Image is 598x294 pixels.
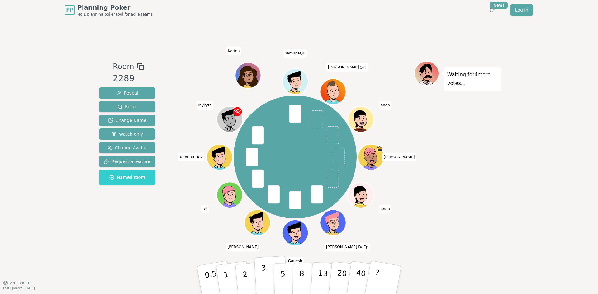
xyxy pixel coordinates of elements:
span: Last updated: [DATE] [3,287,35,290]
button: Click to change your avatar [321,79,345,104]
button: Request a feature [99,156,155,167]
p: Waiting for 4 more votes... [447,70,498,88]
span: Click to change your name [283,49,306,57]
span: Click to change your name [178,153,204,161]
span: Change Avatar [107,145,147,151]
span: Change Name [108,117,146,124]
span: Click to change your name [379,100,392,109]
span: Patrick is the host [377,145,383,152]
span: No.1 planning poker tool for agile teams [77,12,153,17]
span: Version 0.9.2 [9,281,33,286]
button: Named room [99,170,155,185]
span: Room [113,61,134,72]
span: Reveal [116,90,138,96]
span: Click to change your name [325,243,370,251]
span: Click to change your name [201,205,209,213]
button: New! [486,4,498,16]
button: Change Name [99,115,155,126]
button: Reveal [99,87,155,99]
span: Planning Poker [77,3,153,12]
span: Click to change your name [382,153,416,161]
span: Reset [117,104,137,110]
button: Change Avatar [99,142,155,153]
span: Click to change your name [226,46,241,55]
span: (you) [359,66,367,69]
a: Log in [510,4,533,16]
span: Request a feature [104,158,150,165]
span: Click to change your name [379,205,392,213]
span: Click to change your name [197,100,213,109]
a: PPPlanning PokerNo.1 planning poker tool for agile teams [65,3,153,17]
button: Reset [99,101,155,112]
span: Click to change your name [287,257,304,265]
div: 2289 [113,72,144,85]
div: New! [490,2,508,9]
span: Click to change your name [326,63,368,71]
span: PP [66,6,73,14]
button: Watch only [99,128,155,140]
span: Click to change your name [226,243,260,251]
button: Version0.9.2 [3,281,33,286]
span: Watch only [112,131,143,137]
span: Named room [109,174,145,180]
